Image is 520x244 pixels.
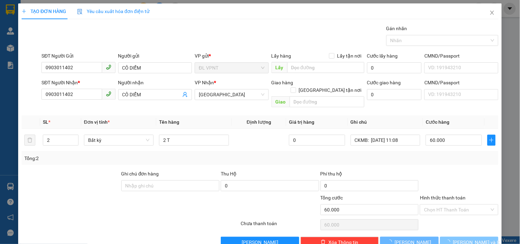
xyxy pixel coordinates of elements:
[420,195,465,200] label: Hình thức thanh toán
[121,171,159,176] label: Ghi chú đơn hàng
[84,119,110,125] span: Đơn vị tính
[199,63,264,73] span: ĐL VPNT
[271,53,291,59] span: Lấy hàng
[351,135,420,146] input: Ghi Chú
[271,96,290,107] span: Giao
[487,135,496,146] button: plus
[77,9,149,14] span: Yêu cầu xuất hóa đơn điện tử
[289,119,314,125] span: Giá trị hàng
[41,52,115,60] div: SĐT Người Gửi
[106,64,111,70] span: phone
[195,80,214,85] span: VP Nhận
[24,155,201,162] div: Tổng: 2
[106,91,111,97] span: phone
[367,62,422,73] input: Cước lấy hàng
[367,80,401,85] label: Cước giao hàng
[88,135,149,145] span: Bất kỳ
[367,53,398,59] label: Cước lấy hàng
[289,135,345,146] input: 0
[335,52,364,60] span: Lấy tận nơi
[77,9,83,14] img: icon
[240,220,319,232] div: Chưa thanh toán
[296,86,364,94] span: [GEOGRAPHIC_DATA] tận nơi
[121,180,220,191] input: Ghi chú đơn hàng
[271,62,287,73] span: Lấy
[321,170,419,180] div: Phí thu hộ
[118,79,192,86] div: Người nhận
[424,79,498,86] div: CMND/Passport
[41,79,115,86] div: SĐT Người Nhận
[271,80,293,85] span: Giao hàng
[43,119,48,125] span: SL
[321,195,343,200] span: Tổng cước
[118,52,192,60] div: Người gửi
[386,26,407,31] label: Gán nhãn
[159,135,229,146] input: VD: Bàn, Ghế
[159,119,179,125] span: Tên hàng
[195,52,268,60] div: VP gửi
[424,52,498,60] div: CMND/Passport
[348,115,423,129] th: Ghi chú
[367,89,422,100] input: Cước giao hàng
[182,92,188,97] span: user-add
[426,119,449,125] span: Cước hàng
[489,10,495,15] span: close
[24,135,35,146] button: delete
[199,89,264,100] span: ĐL Quận 5
[290,96,364,107] input: Dọc đường
[247,119,271,125] span: Định lượng
[483,3,502,23] button: Close
[22,9,26,14] span: plus
[488,137,495,143] span: plus
[287,62,364,73] input: Dọc đường
[221,171,237,176] span: Thu Hộ
[22,9,66,14] span: TẠO ĐƠN HÀNG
